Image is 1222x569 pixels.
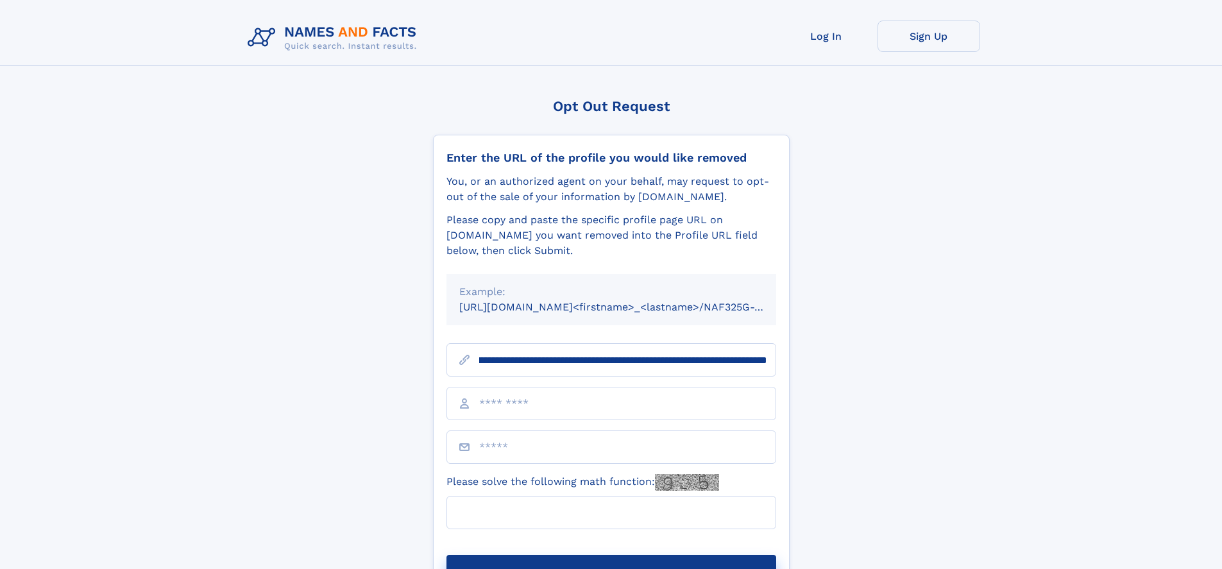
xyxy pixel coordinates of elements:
[446,151,776,165] div: Enter the URL of the profile you would like removed
[459,301,801,313] small: [URL][DOMAIN_NAME]<firstname>_<lastname>/NAF325G-xxxxxxxx
[878,21,980,52] a: Sign Up
[459,284,763,300] div: Example:
[446,212,776,259] div: Please copy and paste the specific profile page URL on [DOMAIN_NAME] you want removed into the Pr...
[446,474,719,491] label: Please solve the following math function:
[446,174,776,205] div: You, or an authorized agent on your behalf, may request to opt-out of the sale of your informatio...
[775,21,878,52] a: Log In
[433,98,790,114] div: Opt Out Request
[242,21,427,55] img: Logo Names and Facts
